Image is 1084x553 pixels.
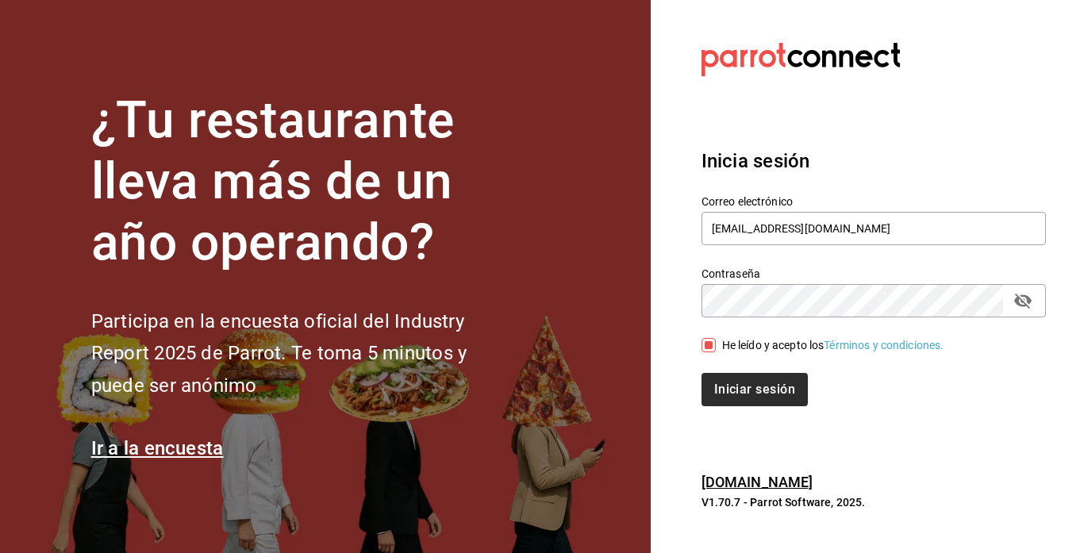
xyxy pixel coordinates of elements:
a: Ir a la encuesta [91,437,224,459]
label: Contraseña [702,268,1046,279]
h3: Inicia sesión [702,147,1046,175]
p: V1.70.7 - Parrot Software, 2025. [702,494,1046,510]
label: Correo electrónico [702,196,1046,207]
input: Ingresa tu correo electrónico [702,212,1046,245]
h2: Participa en la encuesta oficial del Industry Report 2025 de Parrot. Te toma 5 minutos y puede se... [91,305,520,402]
a: [DOMAIN_NAME] [702,474,813,490]
h1: ¿Tu restaurante lleva más de un año operando? [91,90,520,273]
div: He leído y acepto los [722,337,944,354]
button: Iniciar sesión [702,373,808,406]
button: passwordField [1009,287,1036,314]
a: Términos y condiciones. [824,339,944,351]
